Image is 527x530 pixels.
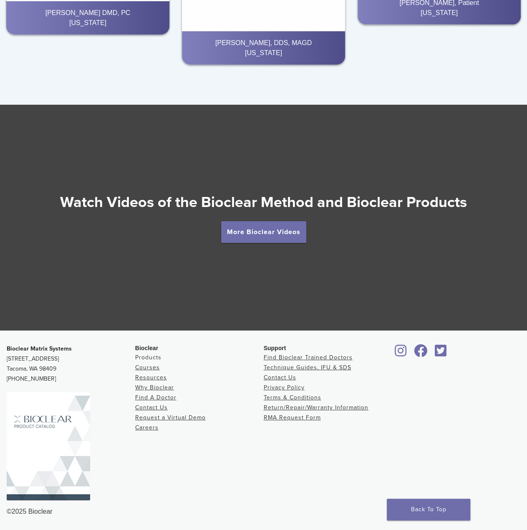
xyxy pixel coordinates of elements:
[13,8,163,18] div: [PERSON_NAME] DMD, PC
[432,349,450,358] a: Bioclear
[264,414,321,421] a: RMA Request Form
[387,499,470,520] a: Back To Top
[135,394,177,401] a: Find A Doctor
[411,349,430,358] a: Bioclear
[264,374,296,381] a: Contact Us
[135,414,206,421] a: Request a Virtual Demo
[7,507,520,517] div: ©2025 Bioclear
[392,349,409,358] a: Bioclear
[135,424,159,431] a: Careers
[264,394,321,401] a: Terms & Conditions
[135,384,174,391] a: Why Bioclear
[13,18,163,28] div: [US_STATE]
[7,344,135,384] p: [STREET_ADDRESS] Tacoma, WA 98409 [PHONE_NUMBER]
[7,392,90,500] img: Bioclear
[264,354,353,361] a: Find Bioclear Trained Doctors
[221,221,306,243] a: More Bioclear Videos
[189,48,338,58] div: [US_STATE]
[264,404,368,411] a: Return/Repair/Warranty Information
[135,345,158,351] span: Bioclear
[135,374,167,381] a: Resources
[7,345,72,352] strong: Bioclear Matrix Systems
[264,364,351,371] a: Technique Guides, IFU & SDS
[264,384,305,391] a: Privacy Policy
[189,38,338,48] div: [PERSON_NAME], DDS, MAGD
[264,345,286,351] span: Support
[135,354,161,361] a: Products
[135,364,160,371] a: Courses
[364,8,514,18] div: [US_STATE]
[135,404,168,411] a: Contact Us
